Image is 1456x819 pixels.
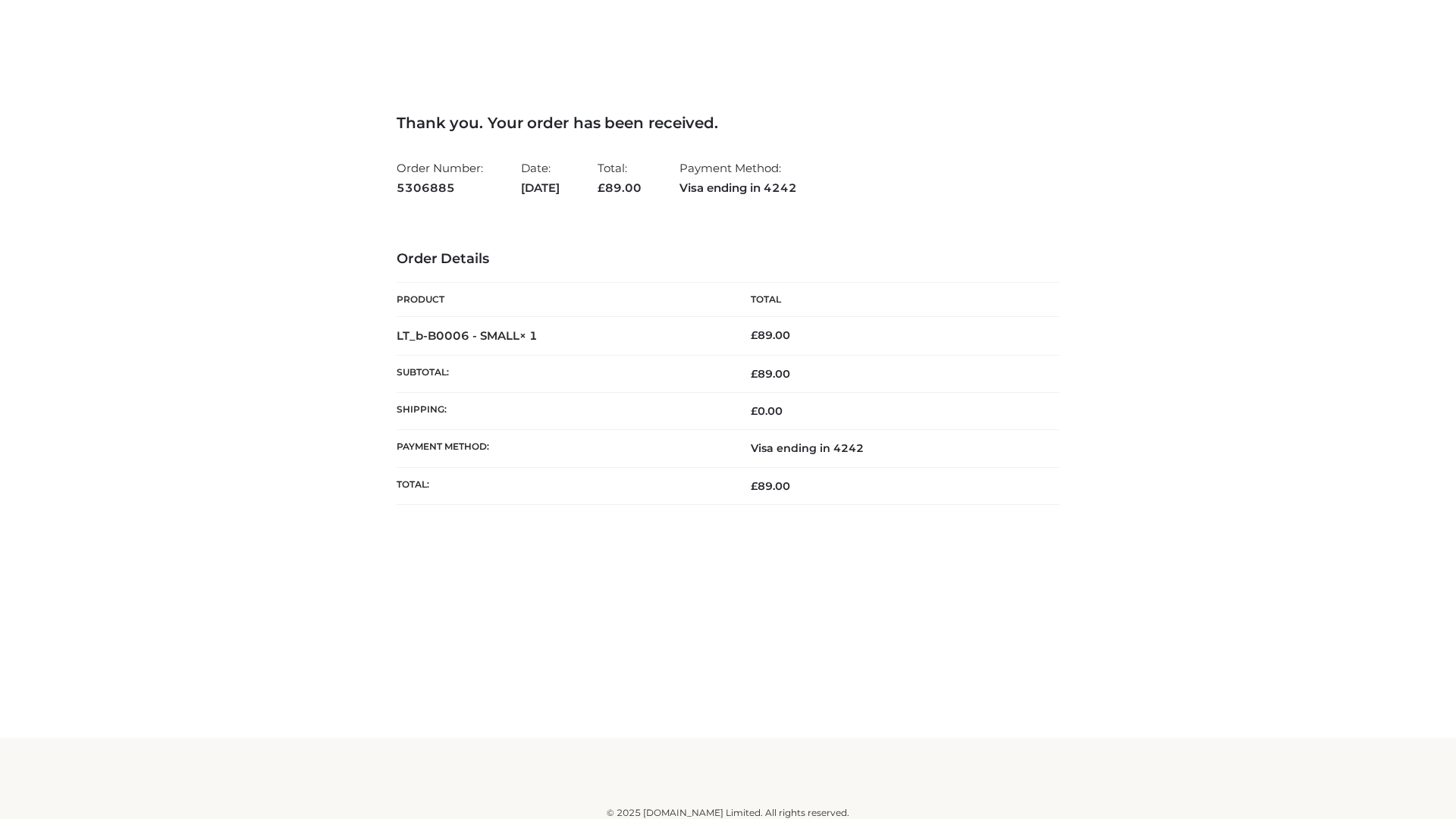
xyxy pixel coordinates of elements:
span: 89.00 [751,367,790,381]
th: Total: [397,467,728,504]
span: £ [751,328,758,342]
strong: Visa ending in 4242 [679,178,797,198]
h3: Order Details [397,251,1059,268]
bdi: 0.00 [751,404,783,418]
th: Product [397,283,728,317]
td: Visa ending in 4242 [728,430,1059,467]
span: £ [751,367,758,381]
li: Payment Method: [679,155,797,201]
th: Payment method: [397,430,728,467]
th: Shipping: [397,393,728,430]
h3: Thank you. Your order has been received. [397,114,1059,132]
th: Subtotal: [397,355,728,392]
li: Date: [521,155,560,201]
strong: × 1 [519,328,538,343]
th: Total [728,283,1059,317]
li: Total: [598,155,642,201]
li: Order Number: [397,155,483,201]
span: £ [598,180,605,195]
strong: [DATE] [521,178,560,198]
span: 89.00 [751,479,790,493]
strong: 5306885 [397,178,483,198]
bdi: 89.00 [751,328,790,342]
span: £ [751,404,758,418]
span: 89.00 [598,180,642,195]
span: £ [751,479,758,493]
strong: LT_b-B0006 - SMALL [397,328,538,343]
